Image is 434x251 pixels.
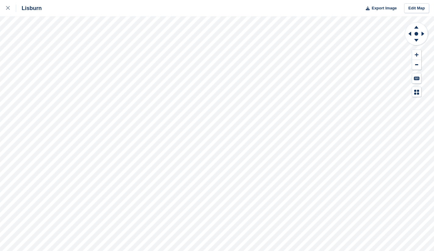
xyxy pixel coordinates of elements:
button: Zoom In [412,50,421,60]
button: Export Image [362,3,397,13]
button: Map Legend [412,87,421,97]
button: Zoom Out [412,60,421,70]
div: Lisburn [16,5,42,12]
button: Keyboard Shortcuts [412,73,421,83]
span: Export Image [372,5,397,11]
a: Edit Map [404,3,429,13]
